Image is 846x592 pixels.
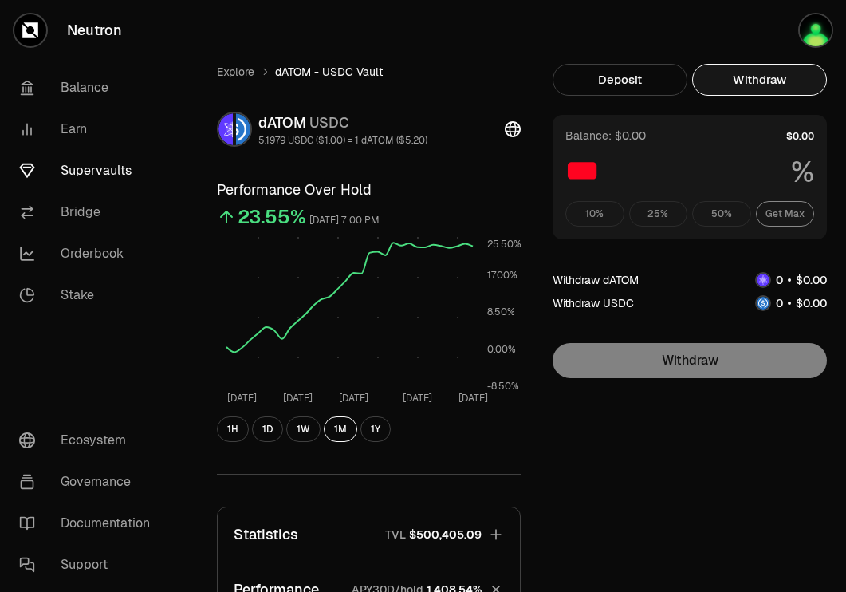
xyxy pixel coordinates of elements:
div: Balance: $0.00 [565,128,646,144]
button: 1M [324,416,357,442]
div: 23.55% [238,204,306,230]
p: Statistics [234,523,298,546]
a: Orderbook [6,233,172,274]
img: USDC Logo [236,113,250,145]
div: Withdraw USDC [553,295,634,311]
div: 5.1979 USDC ($1.00) = 1 dATOM ($5.20) [258,134,427,147]
img: Luna Staking [800,14,832,46]
tspan: [DATE] [339,392,368,405]
tspan: 8.50% [487,306,515,318]
a: Balance [6,67,172,109]
button: 1D [252,416,283,442]
tspan: [DATE] [458,392,488,405]
span: dATOM - USDC Vault [275,64,383,80]
tspan: 17.00% [487,269,517,282]
button: 1W [286,416,321,442]
img: dATOM Logo [218,113,233,145]
div: Withdraw dATOM [553,272,639,288]
button: Withdraw [692,64,827,96]
tspan: 25.50% [487,238,521,251]
a: Documentation [6,503,172,544]
a: Stake [6,274,172,316]
a: Earn [6,109,172,150]
div: dATOM [258,112,427,134]
a: Ecosystem [6,420,172,461]
span: USDC [309,113,349,132]
a: Support [6,544,172,586]
a: Supervaults [6,150,172,191]
button: 1Y [360,416,391,442]
h3: Performance Over Hold [217,179,521,201]
p: TVL [385,527,406,543]
span: % [791,156,814,188]
tspan: [DATE] [227,392,257,405]
img: dATOM Logo [757,274,769,286]
div: [DATE] 7:00 PM [309,211,380,230]
a: Explore [217,64,254,80]
button: Deposit [553,64,687,96]
tspan: [DATE] [403,392,432,405]
a: Governance [6,461,172,503]
button: StatisticsTVL$500,405.09 [218,507,520,562]
tspan: [DATE] [283,392,313,405]
nav: breadcrumb [217,64,521,80]
img: USDC Logo [757,297,769,310]
span: $500,405.09 [409,527,482,543]
tspan: 0.00% [487,343,516,356]
a: Bridge [6,191,172,233]
button: 1H [217,416,249,442]
tspan: -8.50% [487,380,519,393]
